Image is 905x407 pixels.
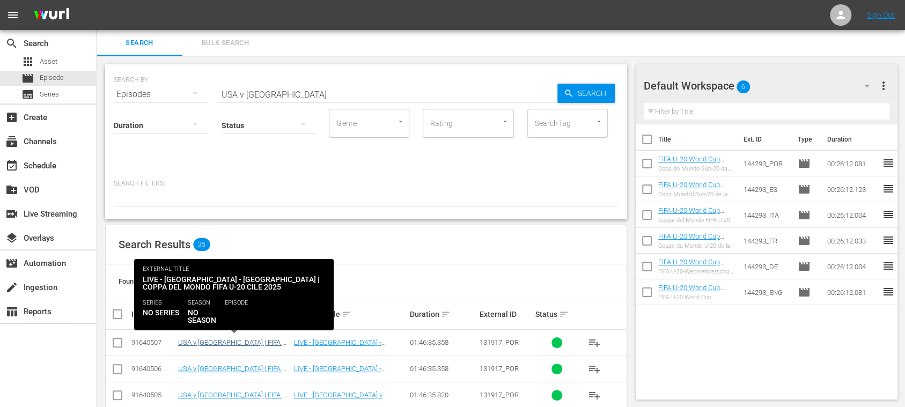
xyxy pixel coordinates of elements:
[114,79,208,109] div: Episodes
[294,308,407,321] div: External Title
[797,157,810,170] span: Episode
[535,308,579,321] div: Status
[224,309,234,319] span: sort
[658,206,724,239] a: FIFA U-20 World Cup [GEOGRAPHIC_DATA] 2025™ - Highlights Bundle MD 7+8+9 (IT)
[5,111,18,124] span: Create
[797,234,810,247] span: Episode
[739,279,793,305] td: 144293_ENG
[294,365,399,389] a: LIVE - [GEOGRAPHIC_DATA] - [GEOGRAPHIC_DATA] | Coupe du Monde U-20 de la FIFA, Chili 2025™
[410,391,476,399] div: 01:46:35.820
[739,151,793,176] td: 144293_POR
[797,183,810,196] span: Episode
[881,234,894,247] span: reorder
[822,176,881,202] td: 00:26:12.123
[658,124,738,154] th: Title
[881,157,894,169] span: reorder
[441,309,451,319] span: sort
[582,330,607,356] button: playlist_add
[5,37,18,50] span: Search
[557,84,615,103] button: Search
[21,88,34,101] span: Series
[5,135,18,148] span: Channels
[737,124,791,154] th: Ext. ID
[131,338,175,346] div: 91640507
[193,238,210,251] span: 35
[867,11,895,19] a: Sign Out
[131,391,175,399] div: 91640505
[822,202,881,228] td: 00:26:12.004
[21,55,34,68] span: Asset
[500,116,510,127] button: Open
[342,309,351,319] span: sort
[658,165,735,172] div: Copa do Mundo Sub-20 da FIFA [GEOGRAPHIC_DATA] 2025™: Melhores Momentos
[594,116,604,127] button: Open
[189,37,262,49] span: Bulk Search
[877,79,889,92] span: more_vert
[395,116,406,127] button: Open
[178,338,289,354] a: USA v [GEOGRAPHIC_DATA] | FIFA U-20 World Cup Chile 2025™ (IT)
[410,365,476,373] div: 01:46:35.358
[658,232,726,264] a: FIFA U-20 World Cup [GEOGRAPHIC_DATA] 2025™ - Highlights Bundle MD 7+8+9 (FR)
[114,179,619,188] p: Search Filters:
[881,208,894,221] span: reorder
[797,286,810,299] span: Episode
[822,151,881,176] td: 00:26:12.081
[658,258,726,290] a: FIFA U-20 World Cup [GEOGRAPHIC_DATA] 2025™ - Highlights Bundle MD 7+8+9 (DE)
[5,208,18,220] span: Live Streaming
[21,72,34,85] span: Episode
[5,281,18,294] span: Ingestion
[5,257,18,270] span: Automation
[40,56,57,67] span: Asset
[5,183,18,196] span: VOD
[294,338,394,362] a: LIVE - [GEOGRAPHIC_DATA] - [GEOGRAPHIC_DATA] | Coppa del Mondo FIFA U-20 Cile 2025
[822,279,881,305] td: 00:26:12.081
[739,254,793,279] td: 144293_DE
[410,338,476,346] div: 01:46:35.358
[103,37,176,49] span: Search
[644,71,880,101] div: Default Workspace
[739,176,793,202] td: 144293_ES
[178,308,291,321] div: Internal Title
[480,391,519,399] span: 131917_POR
[588,336,601,349] span: playlist_add
[822,228,881,254] td: 00:26:12.033
[797,209,810,221] span: Episode
[658,155,726,187] a: FIFA U-20 World Cup [GEOGRAPHIC_DATA] 2025™ - Highlights Bundle MD 7+8+9 (PT)
[6,9,19,21] span: menu
[480,310,532,319] div: External ID
[739,228,793,254] td: 144293_FR
[559,309,569,319] span: sort
[658,268,735,275] div: FIFA U-20-Weltmeisterschaft [GEOGRAPHIC_DATA] 2025™: Highlights
[480,365,519,373] span: 131917_POR
[881,182,894,195] span: reorder
[588,389,601,402] span: playlist_add
[178,391,289,407] a: USA v [GEOGRAPHIC_DATA] | FIFA U-20 World Cup Chile 2025™ (EN)
[5,305,18,318] span: Reports
[5,232,18,245] span: Overlays
[791,124,820,154] th: Type
[119,277,236,285] span: Found 35 episodes sorted by: relevance
[797,260,810,273] span: Episode
[131,365,175,373] div: 91640506
[658,191,735,198] div: Copa Mundial Sub-20 de la FIFA [GEOGRAPHIC_DATA] 2025™: Resúmenes
[40,72,64,83] span: Episode
[881,285,894,298] span: reorder
[822,254,881,279] td: 00:26:12.004
[658,217,735,224] div: Coppa del Mondo FIFA U-20 Chile 2025™: Highlights
[178,365,289,381] a: USA v [GEOGRAPHIC_DATA] | FIFA U-20 World Cup Chile 2025™ (FR)
[40,89,59,100] span: Series
[737,76,750,98] span: 6
[877,73,889,99] button: more_vert
[582,356,607,382] button: playlist_add
[480,338,519,346] span: 131917_POR
[658,294,735,301] div: FIFA U-20 World Cup [GEOGRAPHIC_DATA] 2025™: Highlights
[131,310,175,319] div: ID
[26,3,77,28] img: ans4CAIJ8jUAAAAAAAAAAAAAAAAAAAAAAAAgQb4GAAAAAAAAAAAAAAAAAAAAAAAAJMjXAAAAAAAAAAAAAAAAAAAAAAAAgAT5G...
[119,238,190,251] span: Search Results
[5,159,18,172] span: Schedule
[410,308,476,321] div: Duration
[881,260,894,272] span: reorder
[658,242,735,249] div: Coupe du Monde U-20 de la FIFA, Chili 2025™ : Résumés
[588,362,601,375] span: playlist_add
[658,181,726,213] a: FIFA U-20 World Cup [GEOGRAPHIC_DATA] 2025™ - Highlights Bundle MD 7+8+9 (ES)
